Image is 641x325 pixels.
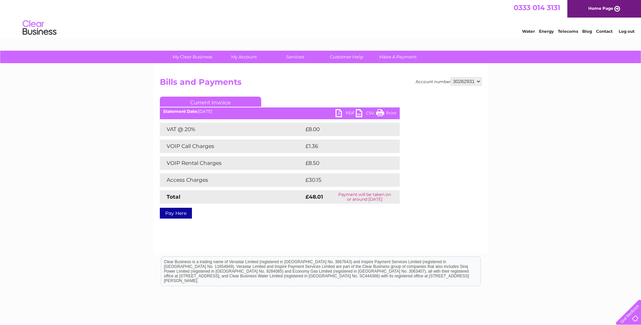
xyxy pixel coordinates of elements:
a: Services [267,51,323,63]
td: VOIP Call Charges [160,140,304,153]
td: £8.50 [304,156,384,170]
a: My Clear Business [165,51,220,63]
b: Statement Date: [163,109,198,114]
h2: Bills and Payments [160,77,482,90]
td: £1.36 [304,140,383,153]
td: VOIP Rental Charges [160,156,304,170]
a: Contact [596,29,613,34]
div: [DATE] [160,109,400,114]
a: CSV [356,109,376,119]
a: Customer Help [319,51,374,63]
strong: £48.01 [305,194,323,200]
td: £8.00 [304,123,384,136]
a: Make A Payment [370,51,426,63]
a: Blog [582,29,592,34]
a: Telecoms [558,29,578,34]
div: Clear Business is a trading name of Verastar Limited (registered in [GEOGRAPHIC_DATA] No. 3667643... [161,4,480,33]
a: Energy [539,29,554,34]
td: Access Charges [160,173,304,187]
td: £30.15 [304,173,386,187]
a: 0333 014 3131 [514,3,560,12]
div: Account number [416,77,482,85]
a: Current Invoice [160,97,261,107]
a: Log out [619,29,635,34]
a: Pay Here [160,208,192,219]
td: Payment will be taken on or around [DATE] [330,190,400,204]
a: My Account [216,51,272,63]
a: PDF [336,109,356,119]
a: Print [376,109,396,119]
strong: Total [167,194,180,200]
td: VAT @ 20% [160,123,304,136]
img: logo.png [22,18,57,38]
a: Water [522,29,535,34]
